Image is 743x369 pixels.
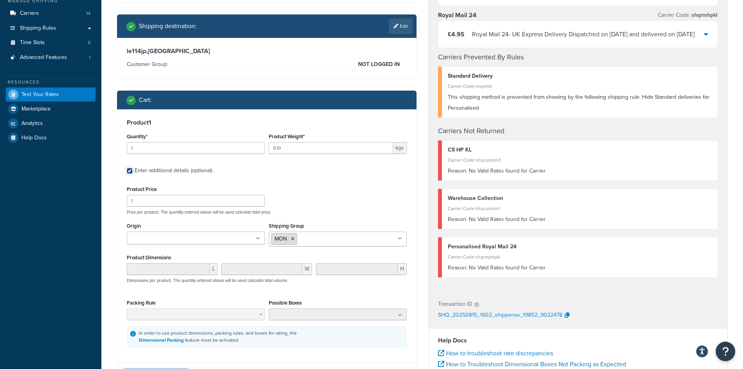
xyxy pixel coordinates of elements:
h2: Shipping destination : [139,23,197,30]
span: Analytics [21,120,43,127]
span: MON [275,235,287,243]
div: Carrier Code: shqcustom3 [448,155,712,166]
input: Enter additional details (optional) [127,168,133,174]
label: Shipping Group [269,223,304,229]
label: Packing Rule [127,300,156,306]
div: No Valid Rates found for Carrier [448,262,712,273]
div: Warehouse Collection [448,193,712,204]
span: shqrmhpkl [690,11,718,19]
div: In order to use product dimensions, packing rules, and boxes for rating, the feature must be acti... [139,330,297,344]
span: Help Docs [21,135,47,141]
div: No Valid Rates found for Carrier [448,166,712,176]
span: 1 [89,54,90,61]
a: Test Your Rates [6,87,96,102]
span: Customer Group: [127,60,170,68]
span: This shipping method is prevented from showing by the following shipping rule: Hide Standard deli... [448,93,709,112]
div: CS HP KL [448,144,712,155]
span: W [302,263,312,275]
a: How to troubleshoot rate discrepancies [438,349,553,358]
span: L [210,263,218,275]
p: SHQ_20250815_1602_shipperws_19852_9022478 [438,310,562,321]
input: 0.00 [269,142,393,154]
span: Reason: [448,167,467,175]
li: Time Slots [6,36,96,50]
span: Marketplace [21,106,51,112]
span: NOT LOGGED IN [356,60,400,69]
span: Time Slots [20,39,45,46]
a: Carriers14 [6,6,96,21]
label: Product Weight* [269,134,305,139]
p: Transaction ID [438,299,472,310]
label: Quantity* [127,134,147,139]
span: Shipping Rules [20,25,56,32]
label: Origin [127,223,141,229]
span: 0 [88,39,90,46]
p: Carrier Code: [658,10,718,21]
div: Standard Delivery [448,71,712,82]
p: Price per product. The quantity entered above will be used calculate total price. [125,209,409,215]
a: How to Troubleshoot Dimensional Boxes Not Packing as Expected [438,360,626,369]
h2: Cart : [139,96,152,103]
li: Advanced Features [6,50,96,65]
h3: Product 1 [127,119,407,127]
span: Reason: [448,215,467,223]
h4: Carriers Not Returned [438,126,718,136]
div: Royal Mail 24 - UK Express Delivery Dispatched on [DATE] and delivered on [DATE] [472,29,695,40]
a: Edit [389,18,413,34]
span: Carriers [20,10,39,17]
label: Product Dimensions [127,255,171,260]
span: Advanced Features [20,54,67,61]
a: Analytics [6,116,96,130]
input: 0.0 [127,142,265,154]
li: Carriers [6,6,96,21]
button: Open Resource Center [716,342,735,361]
div: Resources [6,79,96,86]
span: Reason: [448,264,467,272]
p: Dimensions per product. The quantity entered above will be used calculate total volume. [125,278,288,283]
a: Advanced Features1 [6,50,96,65]
a: Help Docs [6,131,96,145]
a: Shipping Rules [6,21,96,36]
h4: Carriers Prevented By Rules [438,52,718,62]
a: Time Slots0 [6,36,96,50]
div: Enter additional details (optional) [135,165,212,176]
span: 14 [86,10,90,17]
h4: Help Docs [438,336,718,345]
div: Personalised Royal Mail 24 [448,241,712,252]
div: Carrier Code: shqcustom1 [448,203,712,214]
span: £4.95 [448,30,465,39]
div: Carrier Code: shqrmkl [448,81,712,92]
h3: le114jp , [GEOGRAPHIC_DATA] [127,47,407,55]
h3: Royal Mail 24 [438,11,477,19]
label: Product Price [127,186,157,192]
div: Carrier Code: shqrmphpkl [448,251,712,262]
span: H [398,263,407,275]
span: kgs [393,142,407,154]
span: Test Your Rates [21,91,59,98]
a: Marketplace [6,102,96,116]
div: No Valid Rates found for Carrier [448,214,712,225]
label: Possible Boxes [269,300,302,306]
a: Dimensional Packing [139,337,184,344]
